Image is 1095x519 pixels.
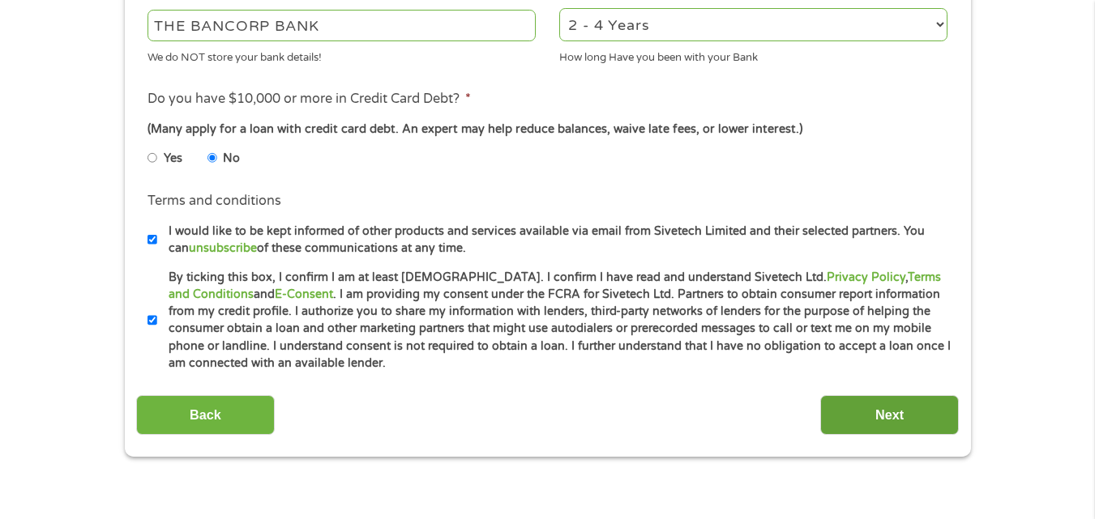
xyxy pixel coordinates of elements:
[275,287,333,301] a: E-Consent
[820,395,959,435] input: Next
[148,91,471,108] label: Do you have $10,000 or more in Credit Card Debt?
[148,193,281,210] label: Terms and conditions
[157,223,952,257] label: I would like to be kept informed of other products and services available via email from Sivetech...
[827,270,905,284] a: Privacy Policy
[559,44,947,66] div: How long Have you been with your Bank
[169,270,941,301] a: Terms and Conditions
[148,121,947,138] div: (Many apply for a loan with credit card debt. An expert may help reduce balances, waive late fees...
[164,150,182,168] label: Yes
[189,241,257,255] a: unsubscribe
[136,395,275,435] input: Back
[223,150,240,168] label: No
[148,44,536,66] div: We do NOT store your bank details!
[157,269,952,372] label: By ticking this box, I confirm I am at least [DEMOGRAPHIC_DATA]. I confirm I have read and unders...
